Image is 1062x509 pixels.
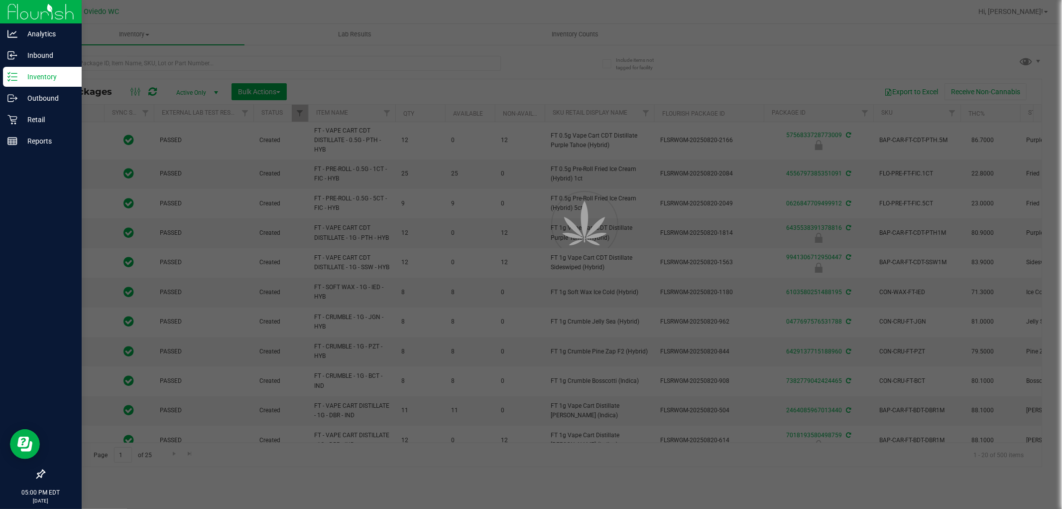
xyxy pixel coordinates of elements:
[7,93,17,103] inline-svg: Outbound
[7,115,17,125] inline-svg: Retail
[17,114,77,126] p: Retail
[4,497,77,505] p: [DATE]
[17,71,77,83] p: Inventory
[7,72,17,82] inline-svg: Inventory
[17,28,77,40] p: Analytics
[17,135,77,147] p: Reports
[7,29,17,39] inline-svg: Analytics
[10,429,40,459] iframe: Resource center
[4,488,77,497] p: 05:00 PM EDT
[7,136,17,146] inline-svg: Reports
[17,92,77,104] p: Outbound
[7,50,17,60] inline-svg: Inbound
[17,49,77,61] p: Inbound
